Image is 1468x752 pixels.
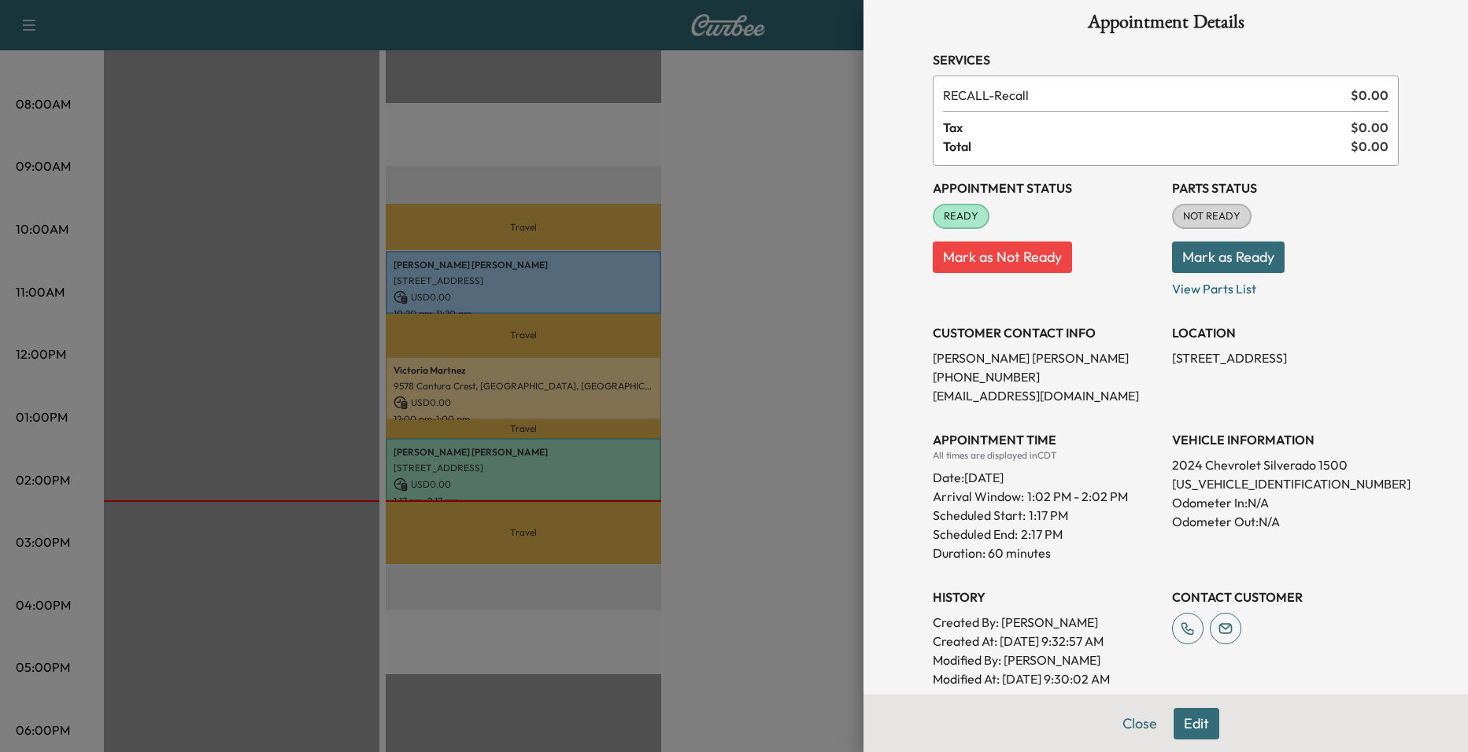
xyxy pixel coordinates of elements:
[1029,506,1068,525] p: 1:17 PM
[933,241,1072,273] button: Mark as Not Ready
[933,386,1159,405] p: [EMAIL_ADDRESS][DOMAIN_NAME]
[1172,493,1399,512] p: Odometer In: N/A
[933,487,1159,506] p: Arrival Window:
[1021,525,1063,544] p: 2:17 PM
[1112,708,1167,739] button: Close
[933,348,1159,367] p: [PERSON_NAME] [PERSON_NAME]
[1172,512,1399,531] p: Odometer Out: N/A
[933,367,1159,386] p: [PHONE_NUMBER]
[1172,430,1399,449] h3: VEHICLE INFORMATION
[1172,273,1399,298] p: View Parts List
[933,179,1159,197] h3: Appointment Status
[933,462,1159,487] div: Date: [DATE]
[933,506,1026,525] p: Scheduled Start:
[933,323,1159,342] h3: CUSTOMER CONTACT INFO
[1174,208,1250,224] span: NOT READY
[1172,455,1399,474] p: 2024 Chevrolet Silverado 1500
[933,544,1159,562] p: Duration: 60 minutes
[1172,474,1399,493] p: [US_VEHICLE_IDENTIFICATION_NUMBER]
[943,118,1351,137] span: Tax
[1172,588,1399,606] h3: CONTACT CUSTOMER
[1172,241,1285,273] button: Mark as Ready
[1172,348,1399,367] p: [STREET_ADDRESS]
[933,13,1399,38] h1: Appointment Details
[943,137,1351,156] span: Total
[933,651,1159,669] p: Modified By : [PERSON_NAME]
[1351,137,1388,156] span: $ 0.00
[933,50,1399,69] h3: Services
[934,208,988,224] span: READY
[933,449,1159,462] div: All times are displayed in CDT
[1027,487,1128,506] span: 1:02 PM - 2:02 PM
[933,525,1018,544] p: Scheduled End:
[933,430,1159,449] h3: APPOINTMENT TIME
[933,669,1159,688] p: Modified At : [DATE] 9:30:02 AM
[933,588,1159,606] h3: History
[933,613,1159,632] p: Created By : [PERSON_NAME]
[1351,118,1388,137] span: $ 0.00
[1174,708,1219,739] button: Edit
[1351,86,1388,105] span: $ 0.00
[1172,323,1399,342] h3: LOCATION
[933,632,1159,651] p: Created At : [DATE] 9:32:57 AM
[943,86,1344,105] span: Recall
[1172,179,1399,197] h3: Parts Status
